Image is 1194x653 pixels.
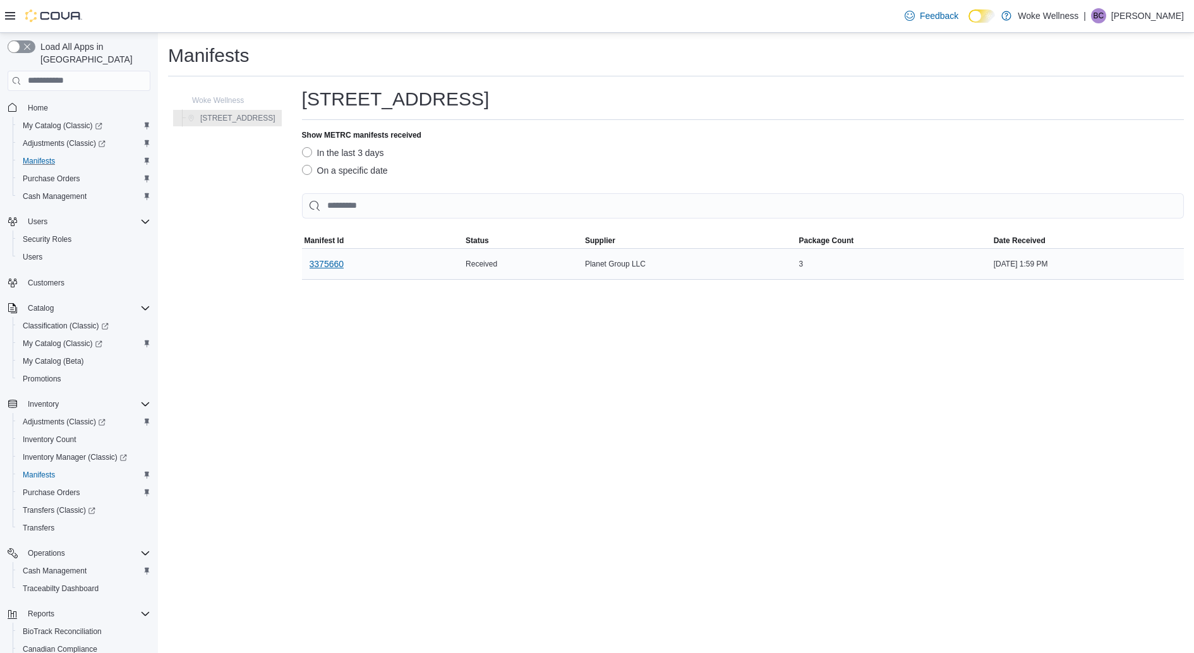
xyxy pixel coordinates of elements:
button: 3375660 [305,251,349,277]
a: My Catalog (Classic) [18,336,107,351]
a: Traceabilty Dashboard [18,581,104,596]
span: Classification (Classic) [23,321,109,331]
a: Cash Management [18,189,92,204]
span: Purchase Orders [18,485,150,500]
span: Security Roles [23,234,71,244]
span: Received [466,259,497,269]
span: Users [18,249,150,265]
span: Inventory Manager (Classic) [18,450,150,465]
span: My Catalog (Beta) [18,354,150,369]
span: Operations [23,546,150,561]
span: [STREET_ADDRESS] [200,113,275,123]
button: Catalog [3,299,155,317]
span: Promotions [23,374,61,384]
span: BioTrack Reconciliation [18,624,150,639]
a: Classification (Classic) [13,317,155,335]
span: Home [23,100,150,116]
span: Inventory Count [18,432,150,447]
span: Inventory Count [23,434,76,445]
span: Customers [23,275,150,291]
button: Users [23,214,52,229]
span: Reports [23,606,150,621]
span: Customers [28,278,64,288]
button: Woke Wellness [174,93,249,108]
span: Package Count [799,236,854,246]
h1: [STREET_ADDRESS] [302,87,490,112]
span: Reports [28,609,54,619]
span: Promotions [18,371,150,386]
span: Manifests [23,470,55,480]
button: Purchase Orders [13,170,155,188]
label: On a specific date [302,163,388,178]
span: Purchase Orders [23,488,80,498]
span: My Catalog (Classic) [18,336,150,351]
button: Manifests [13,466,155,484]
button: Manifests [13,152,155,170]
input: Dark Mode [968,9,995,23]
a: Purchase Orders [18,171,85,186]
button: Operations [3,544,155,562]
button: Inventory [3,395,155,413]
span: Operations [28,548,65,558]
a: Security Roles [18,232,76,247]
button: Traceabilty Dashboard [13,580,155,597]
label: Show METRC manifests received [302,130,421,140]
a: Feedback [900,3,963,28]
a: My Catalog (Classic) [13,335,155,352]
span: Purchase Orders [18,171,150,186]
span: Load All Apps in [GEOGRAPHIC_DATA] [35,40,150,66]
span: Cash Management [23,566,87,576]
span: Catalog [23,301,150,316]
button: Reports [23,606,59,621]
span: Transfers [18,520,150,536]
span: Inventory [28,399,59,409]
a: Purchase Orders [18,485,85,500]
span: Users [28,217,47,227]
button: Operations [23,546,70,561]
a: Transfers (Classic) [13,501,155,519]
span: Purchase Orders [23,174,80,184]
a: BioTrack Reconciliation [18,624,107,639]
div: Blaine Carter [1091,8,1106,23]
span: Transfers (Classic) [18,503,150,518]
span: Inventory Manager (Classic) [23,452,127,462]
a: Adjustments (Classic) [13,413,155,431]
a: Home [23,100,53,116]
span: Manifest Id [305,236,344,246]
button: BioTrack Reconciliation [13,623,155,640]
span: Traceabilty Dashboard [23,584,99,594]
span: Cash Management [23,191,87,201]
span: Adjustments (Classic) [18,136,150,151]
span: Status [466,236,489,246]
span: Woke Wellness [192,95,244,105]
a: Adjustments (Classic) [13,135,155,152]
button: [STREET_ADDRESS] [183,111,280,126]
span: Cash Management [18,189,150,204]
button: Users [13,248,155,266]
span: 3375660 [310,258,344,270]
button: Cash Management [13,562,155,580]
button: My Catalog (Beta) [13,352,155,370]
h1: Manifests [168,43,249,68]
button: Catalog [23,301,59,316]
a: Promotions [18,371,66,386]
a: Inventory Manager (Classic) [13,448,155,466]
input: This is a search bar. As you type, the results lower in the page will automatically filter. [302,193,1184,219]
button: Inventory [23,397,64,412]
span: Manifests [23,156,55,166]
a: Users [18,249,47,265]
button: Inventory Count [13,431,155,448]
a: Adjustments (Classic) [18,414,111,429]
div: [DATE] 1:59 PM [991,256,1184,272]
span: Transfers [23,523,54,533]
p: Woke Wellness [1018,8,1078,23]
button: Transfers [13,519,155,537]
span: My Catalog (Classic) [18,118,150,133]
a: Manifests [18,153,60,169]
a: Cash Management [18,563,92,578]
a: My Catalog (Beta) [18,354,89,369]
span: BioTrack Reconciliation [23,626,102,637]
span: Traceabilty Dashboard [18,581,150,596]
img: Cova [25,9,82,22]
